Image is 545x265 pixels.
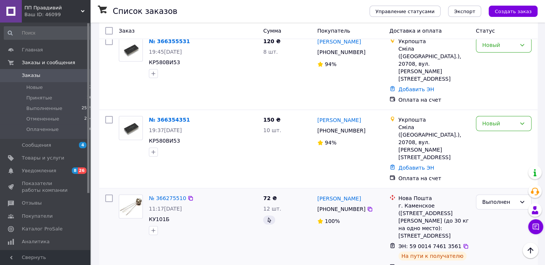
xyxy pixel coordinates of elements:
[375,9,434,14] span: Управление статусами
[22,226,62,232] span: Каталог ProSale
[398,251,466,260] div: На пути к получателю
[22,200,42,206] span: Отзывы
[149,38,190,44] a: № 366355531
[119,197,142,215] img: Фото товару
[448,6,481,17] button: Экспорт
[263,49,278,55] span: 8 шт.
[89,84,92,91] span: 2
[263,28,281,34] span: Сумма
[26,84,43,91] span: Новые
[398,96,470,104] div: Оплата на счет
[149,195,186,201] a: № 366275510
[263,195,277,201] span: 72 ₴
[149,138,180,144] a: КР580ВИ53
[78,167,86,174] span: 26
[263,117,280,123] span: 150 ₴
[317,116,361,124] a: [PERSON_NAME]
[149,216,170,222] a: КУ101Б
[22,47,43,53] span: Главная
[316,47,367,57] div: [PHONE_NUMBER]
[119,117,142,139] img: Фото товару
[22,72,40,79] span: Заказы
[398,194,470,202] div: Нова Пошта
[398,45,470,83] div: Сміла ([GEOGRAPHIC_DATA].), 20708, вул. [PERSON_NAME][STREET_ADDRESS]
[119,194,143,218] a: Фото товару
[26,116,59,122] span: Отмененные
[317,28,350,34] span: Покупатель
[263,206,281,212] span: 12 шт.
[482,41,516,49] div: Новый
[398,243,462,249] span: ЭН: 59 0014 7461 3561
[398,38,470,45] div: Укрпошта
[24,5,81,11] span: ПП Правдивий
[482,119,516,128] div: Новый
[22,155,64,161] span: Товары и услуги
[263,38,280,44] span: 120 ₴
[119,38,143,62] a: Фото товару
[87,95,92,101] span: 26
[4,26,93,40] input: Поиск
[22,180,70,194] span: Показатели работы компании
[82,105,92,112] span: 2599
[22,167,56,174] span: Уведомления
[119,116,143,140] a: Фото товару
[119,28,135,34] span: Заказ
[26,95,52,101] span: Принятые
[149,127,182,133] span: 19:37[DATE]
[398,116,470,123] div: Укрпошта
[325,140,336,146] span: 94%
[316,204,367,214] div: [PHONE_NUMBER]
[22,213,53,220] span: Покупатели
[22,59,75,66] span: Заказы и сообщения
[398,165,434,171] a: Добавить ЭН
[72,167,78,174] span: 8
[79,142,86,148] span: 4
[398,202,470,239] div: г. Каменское ([STREET_ADDRESS][PERSON_NAME] (до 30 кг на одно место): [STREET_ADDRESS]
[24,11,90,18] div: Ваш ID: 46099
[22,238,50,245] span: Аналитика
[522,242,538,258] button: Наверх
[263,127,281,133] span: 10 шт.
[149,59,180,65] a: КР580ВИ53
[149,49,182,55] span: 19:45[DATE]
[398,86,434,92] a: Добавить ЭН
[22,142,51,149] span: Сообщения
[317,38,361,45] a: [PERSON_NAME]
[389,28,442,34] span: Доставка и оплата
[316,125,367,136] div: [PHONE_NUMBER]
[325,218,340,224] span: 100%
[454,9,475,14] span: Экспорт
[476,28,495,34] span: Статус
[89,126,92,133] span: 0
[481,8,537,14] a: Создать заказ
[369,6,441,17] button: Управление статусами
[398,175,470,182] div: Оплата на счет
[482,198,516,206] div: Выполнен
[489,6,537,17] button: Создать заказ
[119,39,142,60] img: Фото товару
[149,206,182,212] span: 11:17[DATE]
[495,9,531,14] span: Создать заказ
[26,126,59,133] span: Оплаченные
[528,219,543,234] button: Чат с покупателем
[398,123,470,161] div: Сміла ([GEOGRAPHIC_DATA].), 20708, вул. [PERSON_NAME][STREET_ADDRESS]
[317,195,361,202] a: [PERSON_NAME]
[325,61,336,67] span: 94%
[26,105,62,112] span: Выполненные
[113,7,177,16] h1: Список заказов
[84,116,92,122] span: 234
[149,117,190,123] a: № 366354351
